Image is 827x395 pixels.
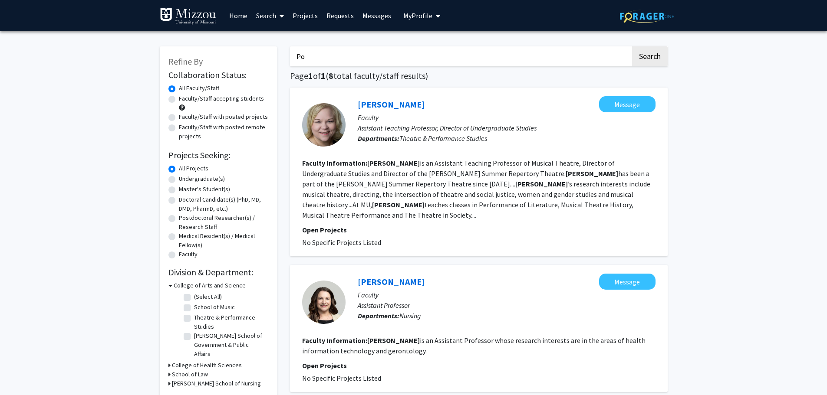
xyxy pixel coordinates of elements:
iframe: Chat [7,356,37,388]
label: Faculty/Staff with posted remote projects [179,123,268,141]
b: [PERSON_NAME] [372,200,425,209]
b: Faculty Information: [302,336,367,345]
p: Open Projects [302,225,656,235]
label: Faculty [179,250,198,259]
label: Undergraduate(s) [179,174,225,183]
label: Doctoral Candidate(s) (PhD, MD, DMD, PharmD, etc.) [179,195,268,213]
h3: [PERSON_NAME] School of Nursing [172,379,261,388]
label: (Select All) [194,292,222,301]
button: Message Joy Powell [599,96,656,112]
b: Faculty Information: [302,159,367,167]
a: Home [225,0,252,31]
label: All Faculty/Staff [179,84,219,93]
h3: School of Law [172,370,208,379]
fg-read-more: is an Assistant Professor whose research interests are in the areas of health information technol... [302,336,646,355]
label: Postdoctoral Researcher(s) / Research Staff [179,213,268,232]
label: Faculty/Staff with posted projects [179,112,268,121]
p: Open Projects [302,360,656,371]
span: No Specific Projects Listed [302,374,381,382]
span: 1 [308,70,313,81]
span: 1 [321,70,326,81]
label: [PERSON_NAME] School of Government & Public Affairs [194,331,266,359]
h3: College of Health Sciences [172,361,242,370]
p: Faculty [358,112,656,123]
b: Departments: [358,134,399,143]
a: Search [252,0,288,31]
button: Message Kimberly Powell [599,274,656,290]
span: Nursing [399,311,421,320]
a: [PERSON_NAME] [358,276,425,287]
label: Theatre & Performance Studies [194,313,266,331]
p: Assistant Teaching Professor, Director of Undergraduate Studies [358,123,656,133]
a: Messages [358,0,395,31]
b: Departments: [358,311,399,320]
span: Theatre & Performance Studies [399,134,487,143]
b: [PERSON_NAME] [515,180,568,188]
span: My Profile [403,11,432,20]
h3: College of Arts and Science [174,281,246,290]
label: Faculty/Staff accepting students [179,94,264,103]
label: Master's Student(s) [179,185,230,194]
label: School of Music [194,303,235,312]
b: [PERSON_NAME] [367,336,420,345]
h2: Projects Seeking: [168,150,268,160]
label: All Projects [179,164,208,173]
b: [PERSON_NAME] [367,159,420,167]
img: University of Missouri Logo [160,8,216,25]
a: Projects [288,0,322,31]
span: No Specific Projects Listed [302,238,381,247]
input: Search Keywords [290,46,631,66]
h2: Collaboration Status: [168,70,268,80]
label: Medical Resident(s) / Medical Fellow(s) [179,232,268,250]
a: Requests [322,0,358,31]
a: [PERSON_NAME] [358,99,425,110]
button: Search [632,46,668,66]
h1: Page of ( total faculty/staff results) [290,71,668,81]
p: Faculty [358,290,656,300]
span: Refine By [168,56,203,67]
h2: Division & Department: [168,267,268,277]
p: Assistant Professor [358,300,656,310]
fg-read-more: is an Assistant Teaching Professor of Musical Theatre, Director of Undergraduate Studies and Dire... [302,159,650,219]
img: ForagerOne Logo [620,10,674,23]
span: 8 [329,70,333,81]
b: [PERSON_NAME] [566,169,618,178]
